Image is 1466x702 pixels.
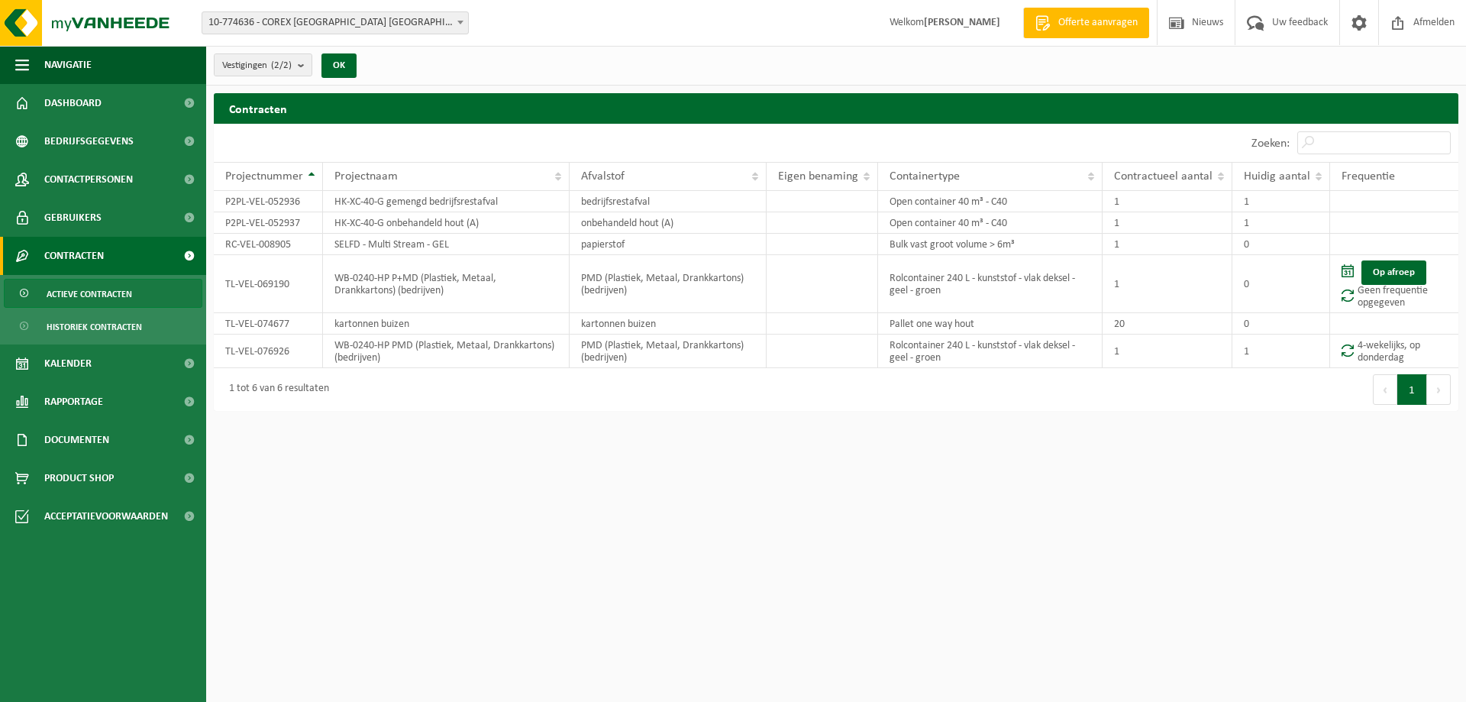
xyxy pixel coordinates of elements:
span: 10-774636 - COREX BELGIUM NV - DEERLIJK [202,11,469,34]
span: Acceptatievoorwaarden [44,497,168,535]
span: Huidig aantal [1244,170,1310,183]
span: Actieve contracten [47,280,132,309]
count: (2/2) [271,60,292,70]
td: TL-VEL-074677 [214,313,323,335]
td: HK-XC-40-G onbehandeld hout (A) [323,212,570,234]
span: Contracten [44,237,104,275]
span: Containertype [890,170,960,183]
td: HK-XC-40-G gemengd bedrijfsrestafval [323,191,570,212]
td: 1 [1232,335,1330,368]
span: Product Shop [44,459,114,497]
span: Rapportage [44,383,103,421]
td: Bulk vast groot volume > 6m³ [878,234,1103,255]
span: Eigen benaming [778,170,858,183]
span: Contactpersonen [44,160,133,199]
span: Bedrijfsgegevens [44,122,134,160]
td: 4-wekelijks, op donderdag [1330,335,1458,368]
td: P2PL-VEL-052937 [214,212,323,234]
span: Projectnummer [225,170,303,183]
a: Op afroep [1361,260,1426,285]
td: 20 [1103,313,1232,335]
span: 10-774636 - COREX BELGIUM NV - DEERLIJK [202,12,468,34]
td: 0 [1232,313,1330,335]
button: 1 [1397,374,1427,405]
a: Actieve contracten [4,279,202,308]
span: Vestigingen [222,54,292,77]
td: 1 [1232,191,1330,212]
button: OK [321,53,357,78]
td: Rolcontainer 240 L - kunststof - vlak deksel - geel - groen [878,255,1103,313]
td: 1 [1103,335,1232,368]
td: WB-0240-HP PMD (Plastiek, Metaal, Drankkartons) (bedrijven) [323,335,570,368]
td: onbehandeld hout (A) [570,212,767,234]
span: Navigatie [44,46,92,84]
button: Next [1427,374,1451,405]
button: Vestigingen(2/2) [214,53,312,76]
td: PMD (Plastiek, Metaal, Drankkartons) (bedrijven) [570,255,767,313]
td: TL-VEL-069190 [214,255,323,313]
td: kartonnen buizen [323,313,570,335]
td: RC-VEL-008905 [214,234,323,255]
span: Projectnaam [334,170,398,183]
td: bedrijfsrestafval [570,191,767,212]
span: Kalender [44,345,92,383]
td: Pallet one way hout [878,313,1103,335]
td: Open container 40 m³ - C40 [878,191,1103,212]
td: papierstof [570,234,767,255]
td: 1 [1103,191,1232,212]
td: Open container 40 m³ - C40 [878,212,1103,234]
td: TL-VEL-076926 [214,335,323,368]
td: SELFD - Multi Stream - GEL [323,234,570,255]
td: 1 [1103,212,1232,234]
td: 1 [1103,234,1232,255]
span: Frequentie [1342,170,1395,183]
td: WB-0240-HP P+MD (Plastiek, Metaal, Drankkartons) (bedrijven) [323,255,570,313]
td: Geen frequentie opgegeven [1330,255,1458,313]
div: 1 tot 6 van 6 resultaten [221,376,329,403]
strong: [PERSON_NAME] [924,17,1000,28]
td: PMD (Plastiek, Metaal, Drankkartons) (bedrijven) [570,335,767,368]
span: Afvalstof [581,170,625,183]
td: Rolcontainer 240 L - kunststof - vlak deksel - geel - groen [878,335,1103,368]
a: Offerte aanvragen [1023,8,1149,38]
h2: Contracten [214,93,1458,123]
span: Dashboard [44,84,102,122]
span: Contractueel aantal [1114,170,1213,183]
a: Historiek contracten [4,312,202,341]
span: Documenten [44,421,109,459]
label: Zoeken: [1251,137,1290,150]
button: Previous [1373,374,1397,405]
td: kartonnen buizen [570,313,767,335]
span: Gebruikers [44,199,102,237]
span: Offerte aanvragen [1054,15,1141,31]
td: 1 [1103,255,1232,313]
span: Historiek contracten [47,312,142,341]
td: 1 [1232,212,1330,234]
td: P2PL-VEL-052936 [214,191,323,212]
td: 0 [1232,234,1330,255]
td: 0 [1232,255,1330,313]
